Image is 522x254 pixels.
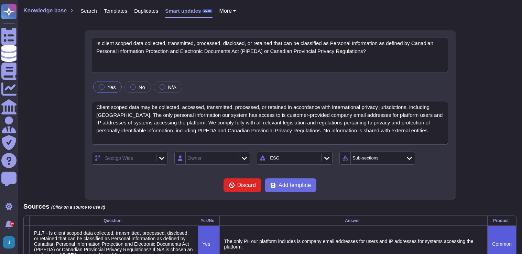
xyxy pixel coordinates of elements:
span: Duplicates [134,8,158,13]
button: More [219,8,236,14]
img: user [3,236,15,249]
div: Sectigo Wide [105,156,133,161]
div: ESG [270,156,279,160]
span: Discard [237,183,256,188]
textarea: Client scoped data may be collected, accessed, transmitted, processed, or retained in accordance ... [92,101,448,145]
button: Discard [224,178,261,192]
span: (Click on a source to use it) [51,205,105,210]
button: user [1,235,20,250]
div: The only PII our platform includes is company email addresses for users and IP addresses for syst... [222,237,485,251]
span: Add template [279,183,311,188]
span: Knowledge base [23,8,67,13]
div: Answer [222,219,485,223]
div: Question [32,219,195,223]
span: N/A [168,84,176,90]
div: Common [490,240,513,249]
div: Yes/No [201,219,217,223]
span: Smart updates [165,8,201,13]
span: More [219,8,232,14]
span: Search [80,8,97,13]
div: Yes [201,240,217,249]
button: Add template [265,178,316,192]
span: No [139,84,145,90]
div: Sub-sections [352,156,378,160]
div: Owner [187,156,202,161]
span: Yes [107,84,116,90]
div: Product [490,219,513,223]
span: Templates [104,8,127,13]
div: BETA [202,9,212,13]
textarea: Is client scoped data collected, transmitted, processed, disclosed, or retained that can be class... [92,37,448,73]
h2: Sources [23,202,516,210]
div: 9+ [10,222,14,226]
